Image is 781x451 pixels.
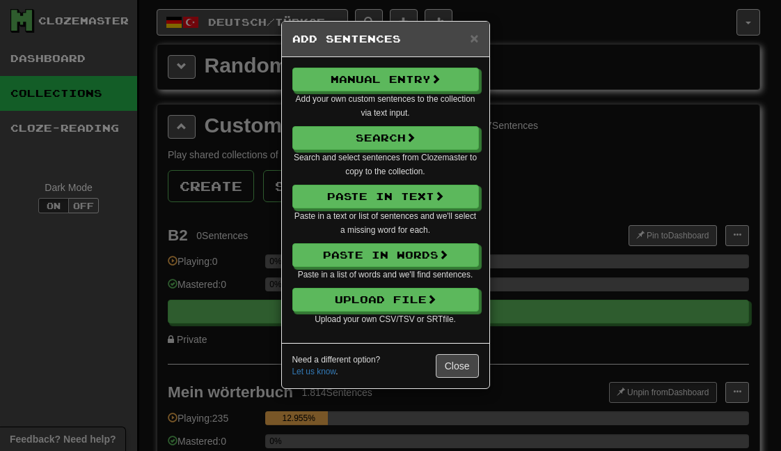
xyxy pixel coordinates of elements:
[296,94,475,118] small: Add your own custom sentences to the collection via text input.
[294,211,476,235] small: Paste in a text or list of sentences and we'll select a missing word for each.
[470,30,478,46] span: ×
[298,270,473,280] small: Paste in a list of words and we'll find sentences.
[292,367,336,376] a: Let us know
[292,185,479,208] button: Paste in Text
[292,126,479,150] button: Search
[292,354,381,378] small: Need a different option? .
[292,243,479,267] button: Paste in Words
[436,354,479,378] button: Close
[292,288,479,312] button: Upload File
[470,31,478,45] button: Close
[315,314,456,324] small: Upload your own CSV/TSV or SRT file.
[294,153,477,176] small: Search and select sentences from Clozemaster to copy to the collection.
[292,68,479,91] button: Manual Entry
[292,32,479,46] h5: Add Sentences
